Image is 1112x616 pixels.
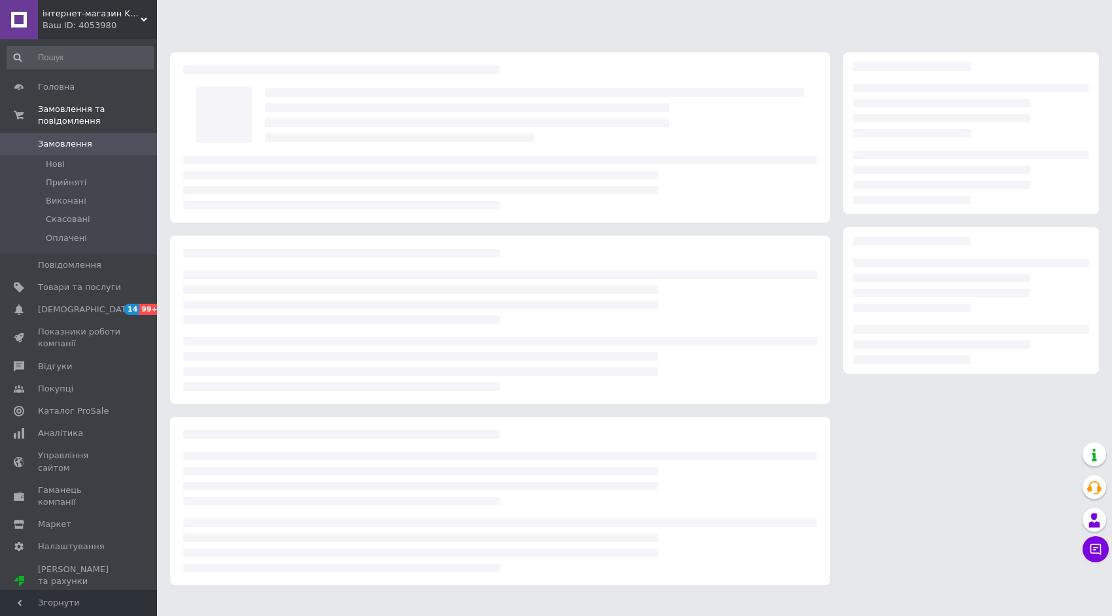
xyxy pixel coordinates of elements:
[38,587,121,599] div: Prom мікс 1 000
[38,361,72,372] span: Відгуки
[38,103,157,127] span: Замовлення та повідомлення
[38,427,83,439] span: Аналітика
[7,46,154,69] input: Пошук
[38,138,92,150] span: Замовлення
[1083,536,1109,562] button: Чат з покупцем
[46,158,65,170] span: Нові
[46,213,90,225] span: Скасовані
[139,304,161,315] span: 99+
[38,259,101,271] span: Повідомлення
[38,326,121,350] span: Показники роботи компанії
[46,232,87,244] span: Оплачені
[38,281,121,293] span: Товари та послуги
[38,564,121,600] span: [PERSON_NAME] та рахунки
[46,195,86,207] span: Виконані
[38,304,135,316] span: [DEMOGRAPHIC_DATA]
[43,20,157,31] div: Ваш ID: 4053980
[38,383,73,395] span: Покупці
[38,541,105,553] span: Налаштування
[38,518,71,530] span: Маркет
[38,81,75,93] span: Головна
[38,405,109,417] span: Каталог ProSale
[43,8,141,20] span: інтернет-магазин KLIK
[38,484,121,508] span: Гаманець компанії
[124,304,139,315] span: 14
[38,450,121,473] span: Управління сайтом
[46,177,86,189] span: Прийняті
